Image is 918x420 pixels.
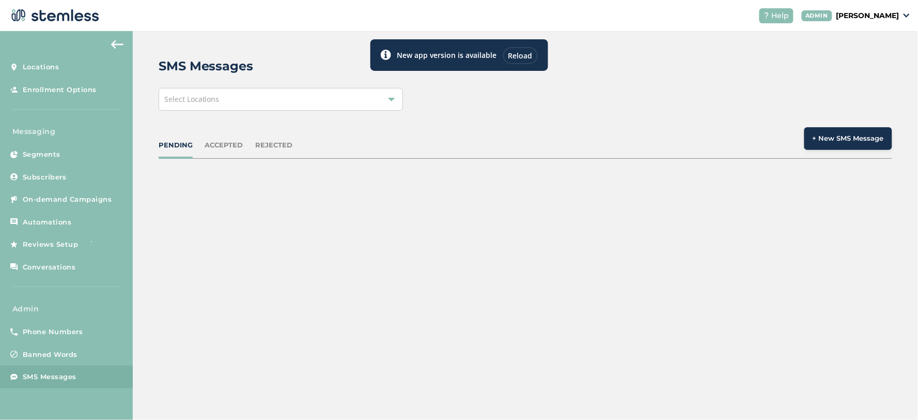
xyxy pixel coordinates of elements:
[23,85,97,95] span: Enrollment Options
[23,172,67,183] span: Subscribers
[23,350,77,360] span: Banned Words
[904,13,910,18] img: icon_down-arrow-small-66adaf34.svg
[772,10,789,21] span: Help
[23,194,112,205] span: On-demand Campaigns
[159,140,193,151] div: PENDING
[23,149,60,160] span: Segments
[23,239,79,250] span: Reviews Setup
[836,10,899,21] p: [PERSON_NAME]
[23,62,59,72] span: Locations
[8,5,99,26] img: logo-dark-0685b13c.svg
[764,12,770,19] img: icon-help-white-03924b79.svg
[205,140,243,151] div: ACCEPTED
[23,217,72,228] span: Automations
[23,327,83,337] span: Phone Numbers
[397,50,497,61] label: New app version is available
[804,127,892,150] button: + New SMS Message
[813,133,884,144] span: + New SMS Message
[866,370,918,420] iframe: Chat Widget
[86,234,107,255] img: glitter-stars-b7820f95.gif
[23,262,76,273] span: Conversations
[159,57,254,76] h2: SMS Messages
[256,140,293,151] div: REJECTED
[164,94,220,104] span: Select Locations
[381,50,391,60] img: icon-toast-info-b13014a2.svg
[802,10,833,21] div: ADMIN
[111,40,123,49] img: icon-arrow-back-accent-c549486e.svg
[23,372,76,382] span: SMS Messages
[503,47,538,64] div: Reload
